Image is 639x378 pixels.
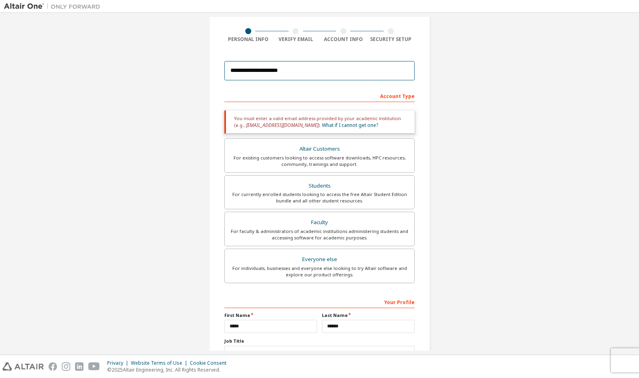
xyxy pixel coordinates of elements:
img: altair_logo.svg [2,362,44,371]
div: Account Info [319,36,367,43]
div: For existing customers looking to access software downloads, HPC resources, community, trainings ... [230,155,409,168]
div: Altair Customers [230,143,409,155]
div: You must enter a valid email address provided by your academic institution (e.g., ). [224,110,415,133]
div: Faculty [230,217,409,228]
div: Account Type [224,89,415,102]
div: Everyone else [230,254,409,265]
label: Job Title [224,338,415,344]
label: Last Name [322,312,415,319]
div: Website Terms of Use [131,360,190,366]
div: Your Profile [224,295,415,308]
div: For currently enrolled students looking to access the free Altair Student Edition bundle and all ... [230,191,409,204]
img: linkedin.svg [75,362,83,371]
div: Privacy [107,360,131,366]
div: For individuals, businesses and everyone else looking to try Altair software and explore our prod... [230,265,409,278]
img: Altair One [4,2,104,10]
div: Verify Email [272,36,320,43]
label: First Name [224,312,317,319]
div: Personal Info [224,36,272,43]
img: facebook.svg [49,362,57,371]
img: youtube.svg [88,362,100,371]
a: What if I cannot get one? [322,122,378,129]
div: Security Setup [367,36,415,43]
span: [EMAIL_ADDRESS][DOMAIN_NAME] [246,122,318,129]
img: instagram.svg [62,362,70,371]
div: For faculty & administrators of academic institutions administering students and accessing softwa... [230,228,409,241]
div: Students [230,180,409,192]
div: Cookie Consent [190,360,231,366]
p: © 2025 Altair Engineering, Inc. All Rights Reserved. [107,366,231,373]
